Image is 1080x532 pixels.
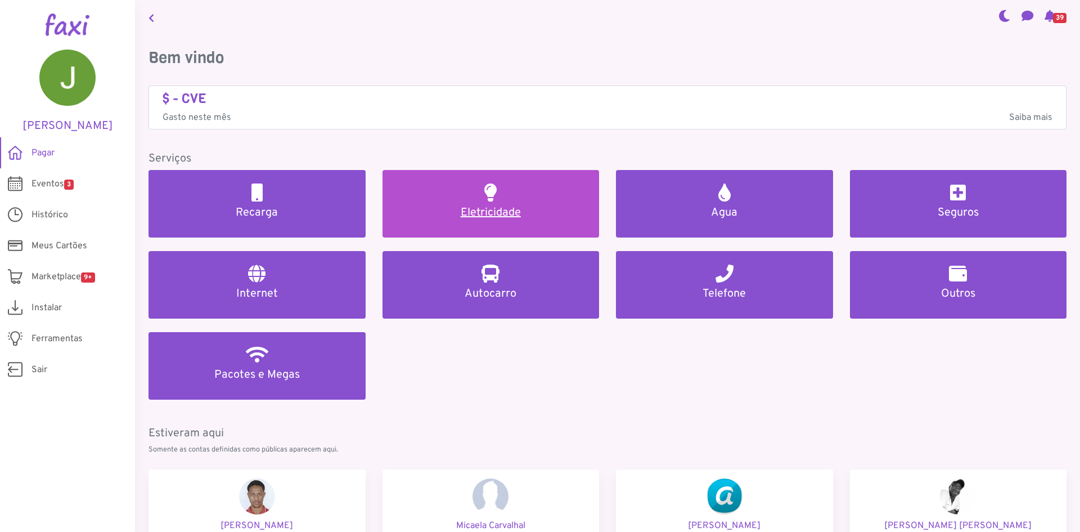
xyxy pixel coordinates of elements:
[31,270,95,284] span: Marketplace
[472,479,508,515] img: Micaela Carvalhal
[31,301,62,315] span: Instalar
[162,287,352,301] h5: Internet
[863,287,1054,301] h5: Outros
[148,427,1066,440] h5: Estiveram aqui
[31,208,68,222] span: Histórico
[616,251,833,319] a: Telefone
[239,479,275,515] img: Carlos Barros
[31,177,74,191] span: Eventos
[148,152,1066,166] h5: Serviços
[31,363,47,377] span: Sair
[148,170,366,238] a: Recarga
[396,287,586,301] h5: Autocarro
[162,206,352,220] h5: Recarga
[382,170,600,238] a: Eletricidade
[31,332,83,346] span: Ferramentas
[148,48,1066,68] h3: Bem vindo
[863,206,1054,220] h5: Seguros
[396,206,586,220] h5: Eletricidade
[162,368,352,382] h5: Pacotes e Megas
[163,91,1052,125] a: $ - CVE Gasto neste mêsSaiba mais
[940,479,976,515] img: Gil Alberto Garcia Varela
[148,332,366,400] a: Pacotes e Megas
[163,111,1052,124] p: Gasto neste mês
[64,180,74,190] span: 3
[1009,111,1052,124] span: Saiba mais
[706,479,742,515] img: Anilton Dias
[1053,13,1066,23] span: 39
[148,445,1066,455] p: Somente as contas definidas como públicas aparecem aqui.
[148,251,366,319] a: Internet
[17,119,118,133] h5: [PERSON_NAME]
[629,206,820,220] h5: Agua
[31,239,87,253] span: Meus Cartões
[850,170,1067,238] a: Seguros
[17,50,118,133] a: [PERSON_NAME]
[629,287,820,301] h5: Telefone
[163,91,1052,107] h4: $ - CVE
[616,170,833,238] a: Agua
[81,272,95,283] span: 9+
[850,251,1067,319] a: Outros
[382,251,600,319] a: Autocarro
[31,146,55,160] span: Pagar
